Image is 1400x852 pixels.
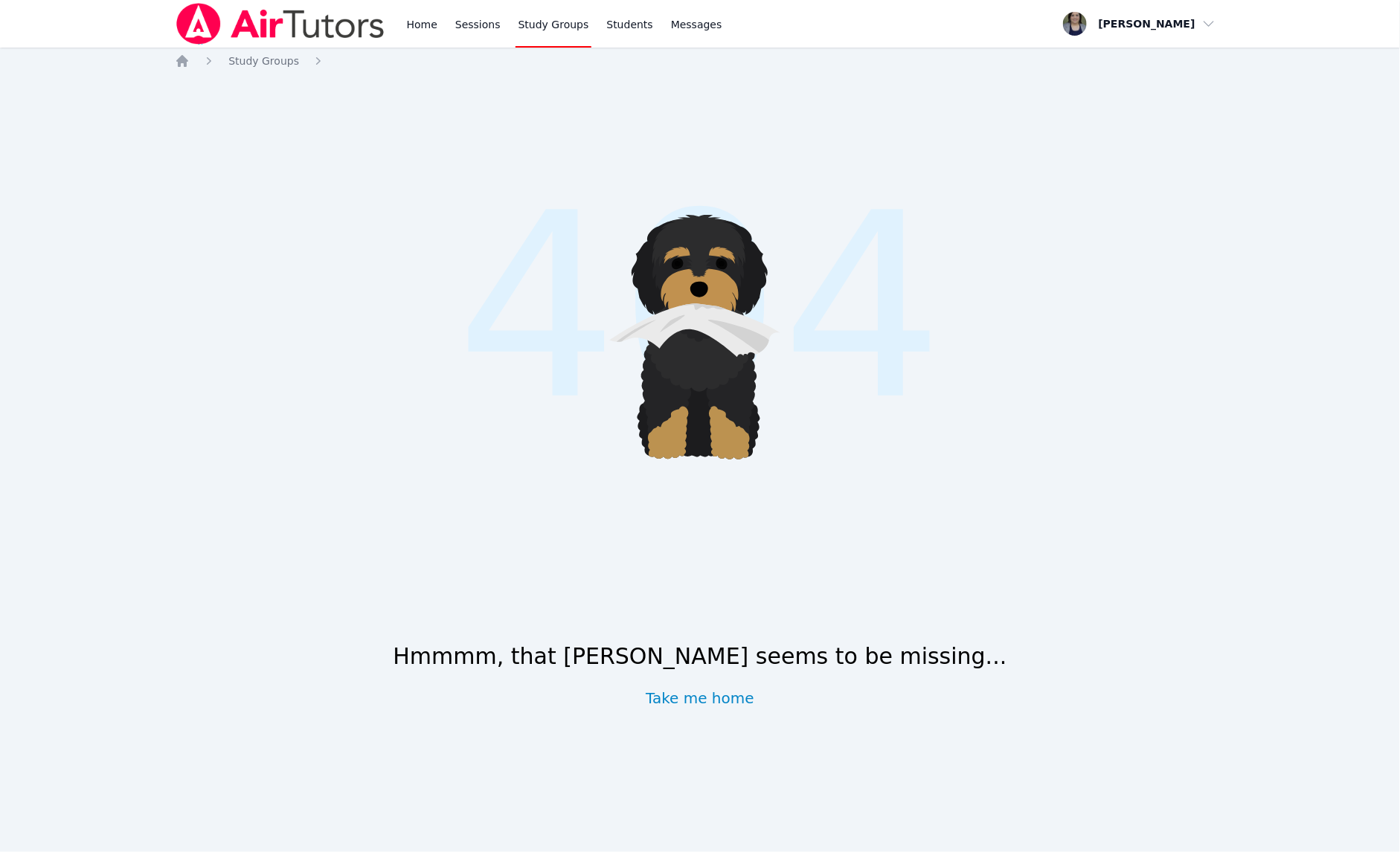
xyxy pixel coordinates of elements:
span: Study Groups [228,55,299,67]
nav: Breadcrumb [175,54,1225,68]
span: 404 [456,116,944,500]
a: Study Groups [228,54,299,68]
img: Air Tutors [175,3,385,45]
span: Messages [671,17,722,32]
h1: Hmmmm, that [PERSON_NAME] seems to be missing... [393,643,1006,670]
a: Take me home [646,688,754,709]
